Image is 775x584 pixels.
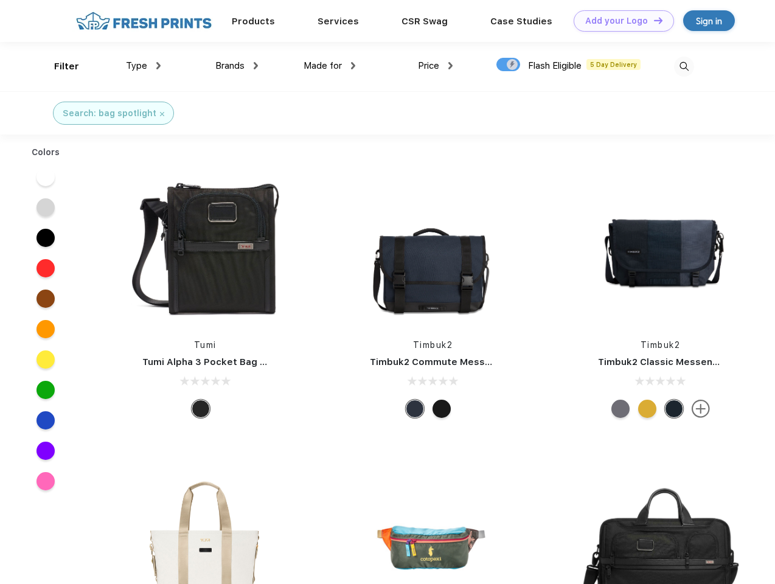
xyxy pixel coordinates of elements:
[304,60,342,71] span: Made for
[142,356,285,367] a: Tumi Alpha 3 Pocket Bag Small
[124,165,286,327] img: func=resize&h=266
[352,165,513,327] img: func=resize&h=266
[192,400,210,418] div: Black
[641,340,681,350] a: Timbuk2
[156,62,161,69] img: dropdown.png
[160,112,164,116] img: filter_cancel.svg
[696,14,722,28] div: Sign in
[654,17,662,24] img: DT
[683,10,735,31] a: Sign in
[674,57,694,77] img: desktop_search.svg
[433,400,451,418] div: Eco Black
[448,62,453,69] img: dropdown.png
[194,340,217,350] a: Tumi
[406,400,424,418] div: Eco Nautical
[351,62,355,69] img: dropdown.png
[23,146,69,159] div: Colors
[232,16,275,27] a: Products
[254,62,258,69] img: dropdown.png
[611,400,630,418] div: Eco Army Pop
[692,400,710,418] img: more.svg
[585,16,648,26] div: Add your Logo
[215,60,245,71] span: Brands
[580,165,742,327] img: func=resize&h=266
[126,60,147,71] span: Type
[586,59,641,70] span: 5 Day Delivery
[370,356,533,367] a: Timbuk2 Commute Messenger Bag
[63,107,156,120] div: Search: bag spotlight
[598,356,749,367] a: Timbuk2 Classic Messenger Bag
[413,340,453,350] a: Timbuk2
[418,60,439,71] span: Price
[72,10,215,32] img: fo%20logo%202.webp
[665,400,683,418] div: Eco Monsoon
[638,400,656,418] div: Eco Amber
[54,60,79,74] div: Filter
[528,60,582,71] span: Flash Eligible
